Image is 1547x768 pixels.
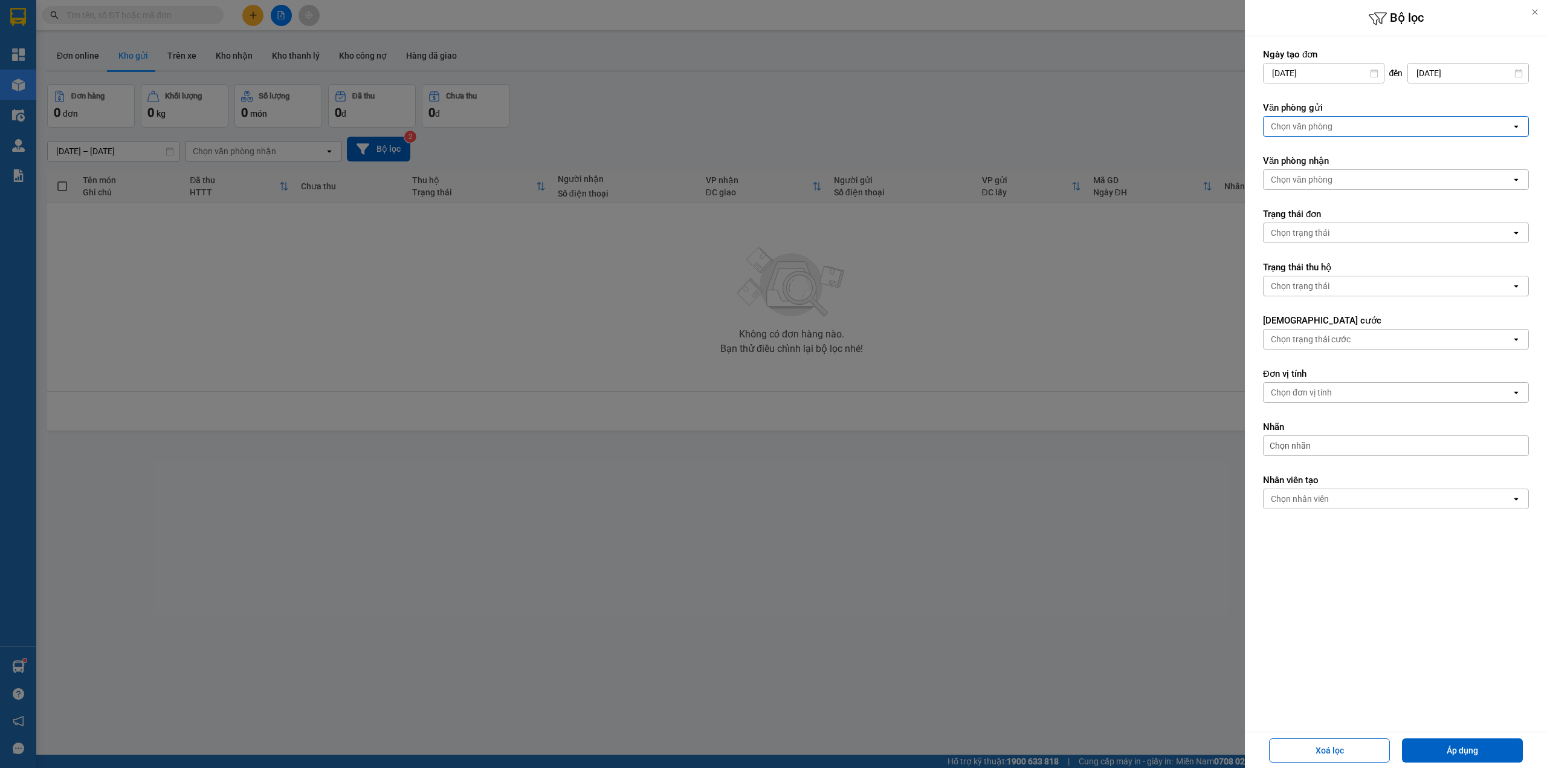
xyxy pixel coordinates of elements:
[1511,122,1521,131] svg: open
[1271,120,1332,132] div: Chọn văn phòng
[1263,155,1529,167] label: Văn phòng nhận
[1271,386,1332,399] div: Chọn đơn vị tính
[1245,9,1547,28] h6: Bộ lọc
[1511,228,1521,238] svg: open
[1271,280,1329,292] div: Chọn trạng thái
[1511,175,1521,184] svg: open
[1389,67,1403,79] span: đến
[1264,63,1384,83] input: Select a date.
[1263,208,1529,220] label: Trạng thái đơn
[1263,48,1529,60] label: Ngày tạo đơn
[1271,333,1351,345] div: Chọn trạng thái cước
[1263,368,1529,380] label: Đơn vị tính
[1511,334,1521,344] svg: open
[1511,281,1521,291] svg: open
[1271,227,1329,239] div: Chọn trạng thái
[1269,738,1390,763] button: Xoá lọc
[1511,388,1521,397] svg: open
[1263,314,1529,327] label: [DEMOGRAPHIC_DATA] cước
[1511,494,1521,504] svg: open
[1408,63,1528,83] input: Select a date.
[1263,421,1529,433] label: Nhãn
[1402,738,1523,763] button: Áp dụng
[1263,261,1529,273] label: Trạng thái thu hộ
[1270,440,1311,452] span: Chọn nhãn
[1271,493,1329,505] div: Chọn nhân viên
[1263,474,1529,486] label: Nhân viên tạo
[1271,174,1332,186] div: Chọn văn phòng
[1263,102,1529,114] label: Văn phòng gửi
